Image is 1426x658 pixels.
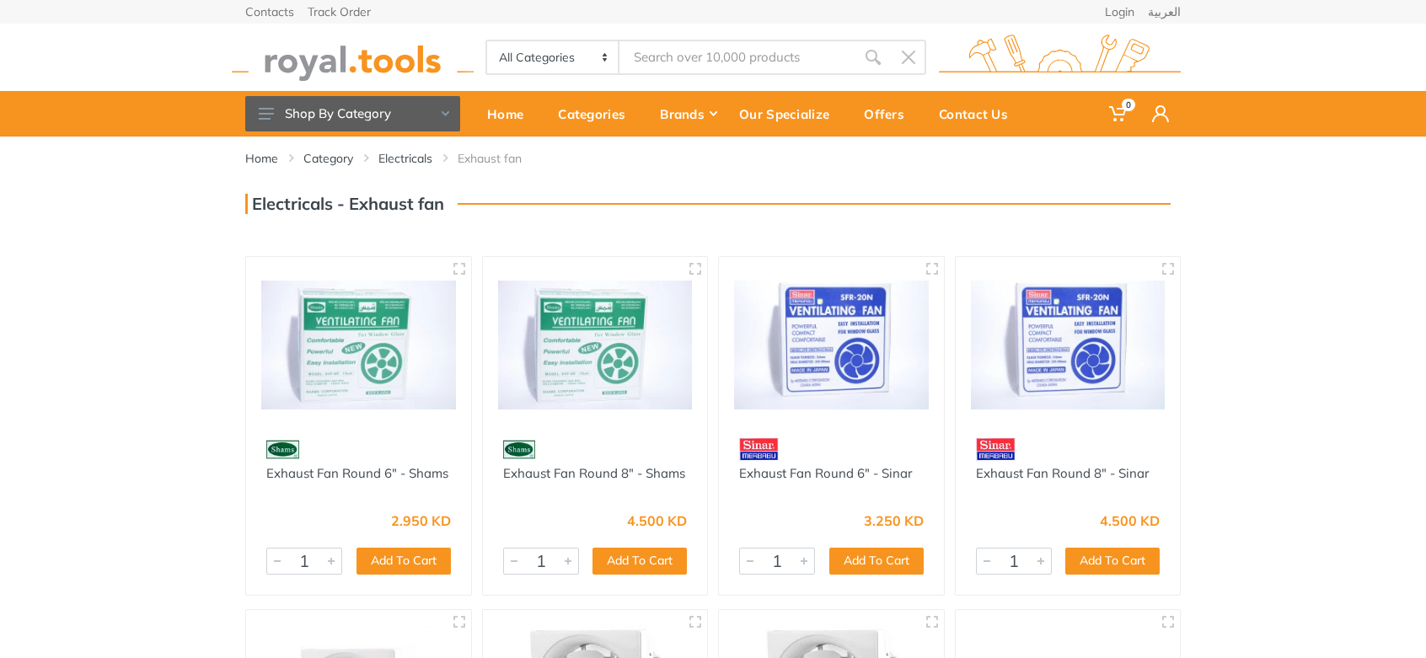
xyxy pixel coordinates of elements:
a: Exhaust Fan Round 8" - Sinar [976,465,1149,481]
div: Brands [648,96,727,131]
button: Add To Cart [1065,548,1160,575]
img: royal.tools Logo [939,35,1181,81]
a: Exhaust Fan Round 6" - Sinar [739,465,912,481]
a: Offers [852,91,927,136]
img: royal.tools Logo [232,35,474,81]
li: Exhaust fan [458,150,547,167]
div: Categories [546,96,648,131]
img: 10.webp [976,435,1016,464]
div: 3.250 KD [864,514,924,527]
div: 2.950 KD [391,514,451,527]
select: Category [487,41,619,73]
img: 9.webp [503,435,536,464]
img: 9.webp [266,435,299,464]
a: Category [303,150,353,167]
a: Home [475,91,546,136]
img: Royal Tools - Exhaust Fan Round 8 [971,272,1166,418]
input: Site search [619,40,855,75]
a: Electricals [378,150,432,167]
a: Categories [546,91,648,136]
a: العربية [1148,6,1181,18]
a: Contacts [245,6,294,18]
div: 4.500 KD [1100,514,1160,527]
div: Contact Us [927,96,1031,131]
div: 4.500 KD [627,514,687,527]
div: Home [475,96,546,131]
img: 10.webp [739,435,779,464]
div: Our Specialize [727,96,852,131]
div: Offers [852,96,927,131]
nav: breadcrumb [245,150,1181,167]
a: Exhaust Fan Round 8" - Shams [503,465,685,481]
button: Shop By Category [245,96,460,131]
img: Royal Tools - Exhaust Fan Round 8 [498,272,693,418]
a: Home [245,150,278,167]
a: Track Order [308,6,371,18]
a: Contact Us [927,91,1031,136]
a: Our Specialize [727,91,852,136]
img: Royal Tools - Exhaust Fan Round 6 [734,272,929,418]
button: Add To Cart [592,548,687,575]
h3: Electricals - Exhaust fan [245,194,444,214]
button: Add To Cart [356,548,451,575]
button: Add To Cart [829,548,924,575]
a: Exhaust Fan Round 6" - Shams [266,465,448,481]
img: Royal Tools - Exhaust Fan Round 6 [261,272,456,418]
span: 0 [1122,99,1135,111]
a: Login [1105,6,1134,18]
a: 0 [1097,91,1140,136]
